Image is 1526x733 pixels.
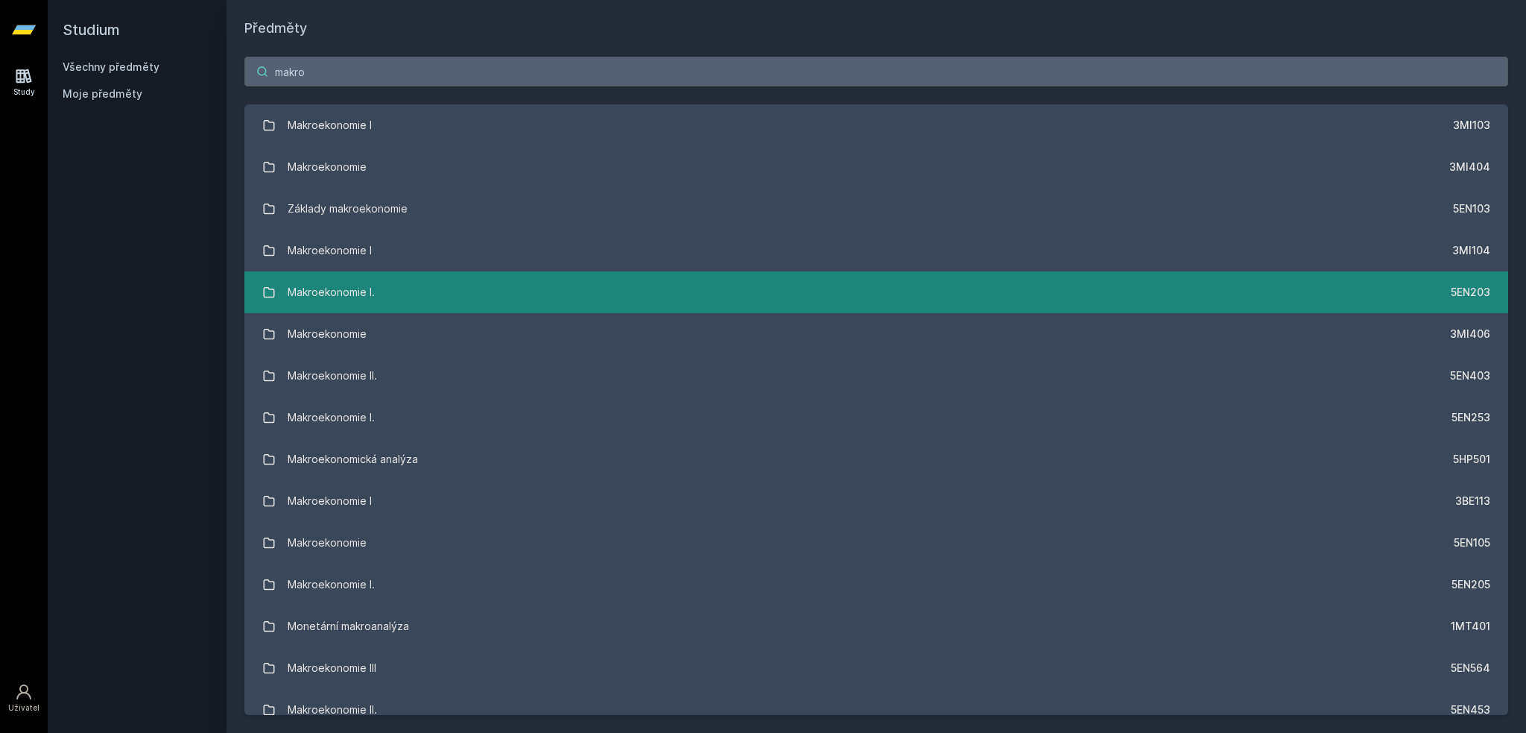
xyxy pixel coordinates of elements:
[244,146,1508,188] a: Makroekonomie 3MI404
[1451,577,1490,592] div: 5EN205
[3,676,45,721] a: Uživatel
[288,319,367,349] div: Makroekonomie
[244,689,1508,731] a: Makroekonomie II. 5EN453
[1449,160,1490,174] div: 3MI404
[244,57,1508,86] input: Název nebo ident předmětu…
[8,702,39,714] div: Uživatel
[1451,702,1490,717] div: 5EN453
[288,236,372,265] div: Makroekonomie I
[63,86,142,101] span: Moje předměty
[63,60,159,73] a: Všechny předměty
[1454,535,1490,550] div: 5EN105
[1450,368,1490,383] div: 5EN403
[244,230,1508,271] a: Makroekonomie I 3MI104
[244,522,1508,564] a: Makroekonomie 5EN105
[288,110,372,140] div: Makroekonomie I
[288,653,376,683] div: Makroekonomie III
[13,86,35,98] div: Study
[244,647,1508,689] a: Makroekonomie III 5EN564
[1453,452,1490,467] div: 5HP501
[288,277,375,307] div: Makroekonomie I.
[1452,243,1490,258] div: 3MI104
[288,611,409,641] div: Monetární makroanalýza
[1451,410,1490,425] div: 5EN253
[288,570,375,600] div: Makroekonomie I.
[244,397,1508,438] a: Makroekonomie I. 5EN253
[288,152,367,182] div: Makroekonomie
[244,438,1508,480] a: Makroekonomická analýza 5HP501
[288,194,408,224] div: Základy makroekonomie
[1451,285,1490,300] div: 5EN203
[244,605,1508,647] a: Monetární makroanalýza 1MT401
[244,564,1508,605] a: Makroekonomie I. 5EN205
[1455,494,1490,509] div: 3BE113
[244,104,1508,146] a: Makroekonomie I 3MI103
[244,18,1508,39] h1: Předměty
[1451,661,1490,676] div: 5EN564
[288,486,372,516] div: Makroekonomie I
[1451,619,1490,634] div: 1MT401
[1453,118,1490,133] div: 3MI103
[288,361,377,391] div: Makroekonomie II.
[288,403,375,432] div: Makroekonomie I.
[288,444,418,474] div: Makroekonomická analýza
[3,60,45,105] a: Study
[288,528,367,558] div: Makroekonomie
[244,313,1508,355] a: Makroekonomie 3MI406
[244,271,1508,313] a: Makroekonomie I. 5EN203
[288,695,377,725] div: Makroekonomie II.
[244,480,1508,522] a: Makroekonomie I 3BE113
[244,355,1508,397] a: Makroekonomie II. 5EN403
[1450,327,1490,342] div: 3MI406
[244,188,1508,230] a: Základy makroekonomie 5EN103
[1453,201,1490,216] div: 5EN103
